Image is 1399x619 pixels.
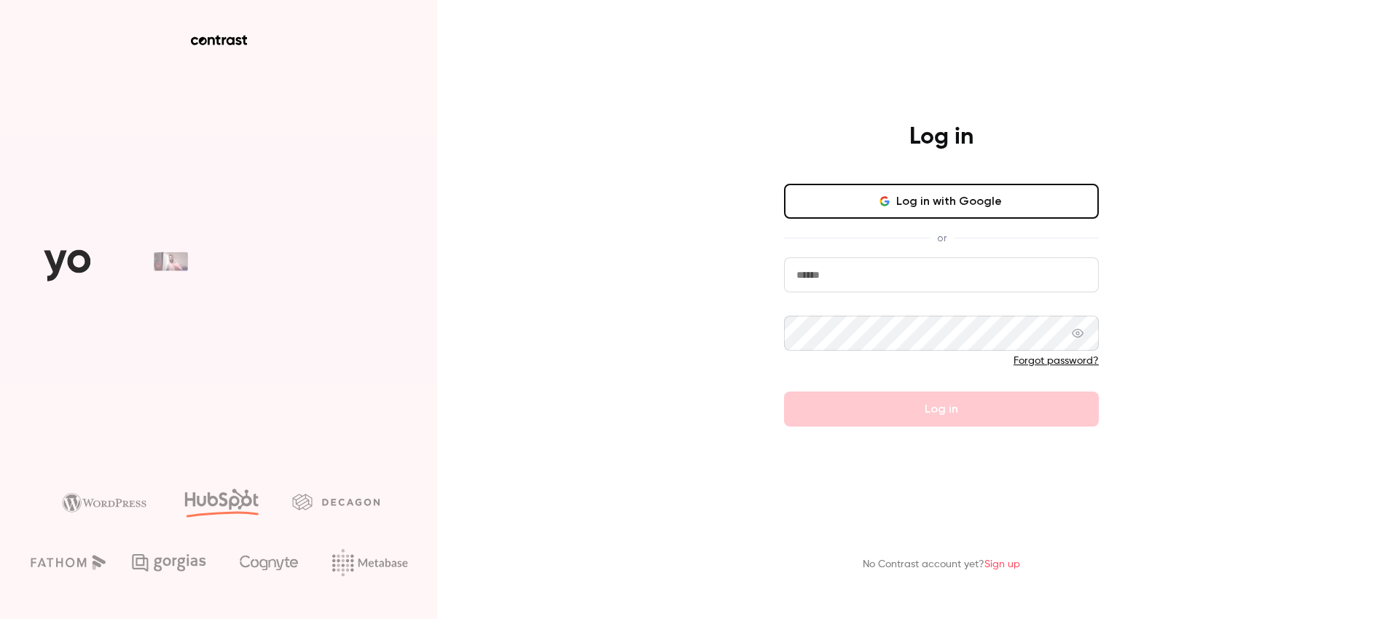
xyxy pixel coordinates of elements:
a: Sign up [984,559,1020,569]
span: or [930,230,954,246]
h4: Log in [909,122,973,152]
button: Log in with Google [784,184,1099,219]
img: decagon [292,494,380,510]
a: Forgot password? [1014,356,1099,366]
p: No Contrast account yet? [863,557,1020,572]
